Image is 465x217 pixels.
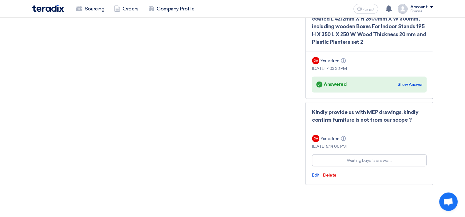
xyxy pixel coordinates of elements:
[312,143,427,150] div: [DATE] 5:14:00 PM
[312,173,319,178] span: Edit
[312,65,427,72] div: [DATE] 7:03:33 PM
[410,5,428,10] div: Account
[71,2,109,16] a: Sourcing
[363,7,374,11] span: العربية
[410,10,433,13] div: Osama
[312,135,319,142] div: OA
[312,57,319,64] div: OA
[347,157,392,164] div: Waiting buyer’s answer…
[398,82,422,88] div: Show Answer
[321,58,347,64] div: You asked
[321,135,347,142] div: You asked
[109,2,143,16] a: Orders
[353,4,378,14] button: العربية
[398,4,408,14] img: profile_test.png
[439,192,458,211] a: Open chat
[32,5,64,12] img: Teradix logo
[143,2,199,16] a: Company Profile
[312,108,427,124] div: Kindly provide us with MEP drawings, kindly confirm furniture is not from our scope ?
[316,80,346,89] div: Answered
[323,173,337,178] span: Delete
